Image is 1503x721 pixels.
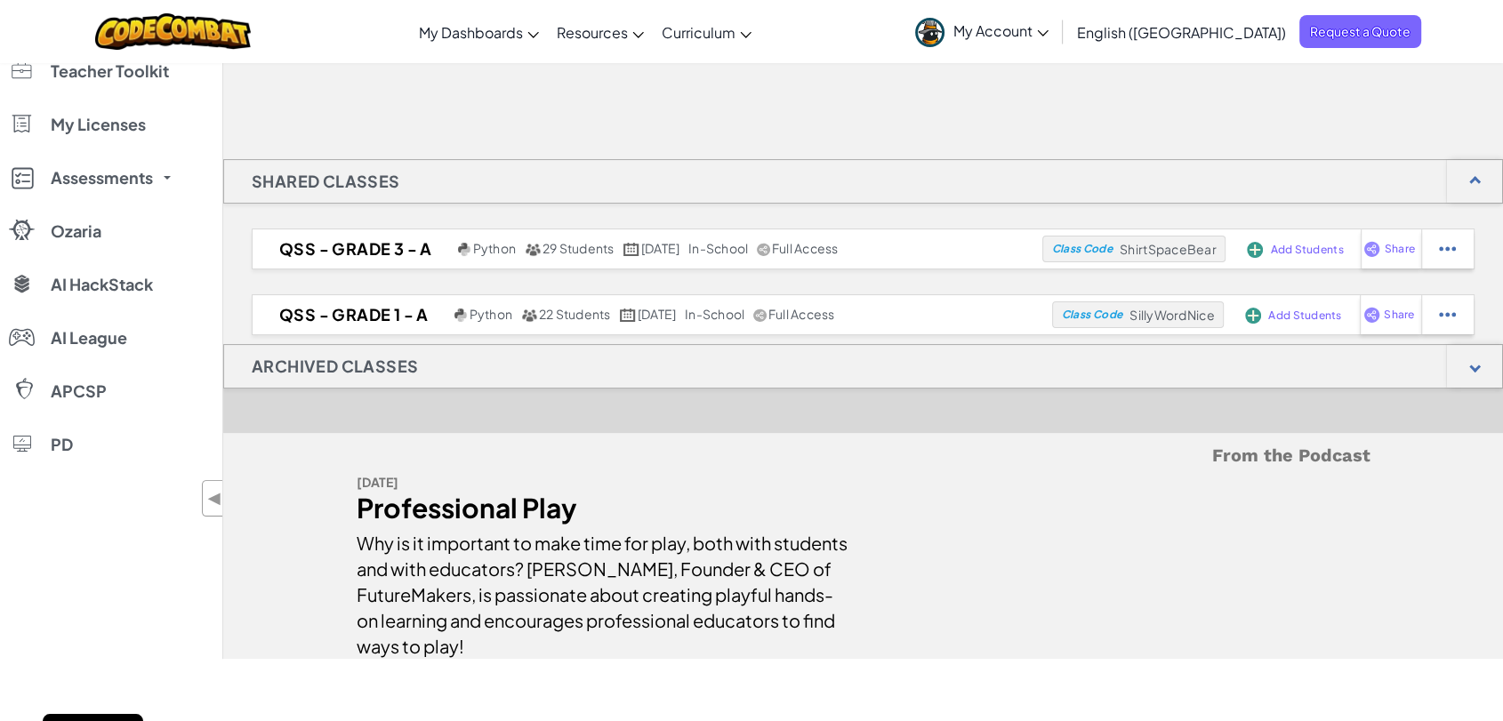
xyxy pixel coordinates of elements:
span: SillyWordNice [1129,307,1214,323]
span: [DATE] [641,240,679,256]
img: IconStudentEllipsis.svg [1439,241,1456,257]
span: Full Access [768,306,835,322]
span: Class Code [1052,244,1113,254]
div: in-school [688,241,748,257]
img: MultipleUsers.png [525,243,541,256]
div: Professional Play [357,495,850,521]
a: Request a Quote [1299,15,1421,48]
span: English ([GEOGRAPHIC_DATA]) [1077,23,1286,42]
a: English ([GEOGRAPHIC_DATA]) [1068,8,1295,56]
span: ◀ [207,485,222,511]
h2: QSS - Grade 3 - A [253,236,454,262]
img: IconShare_Gray.svg [757,243,769,256]
span: Add Students [1270,244,1343,255]
a: My Dashboards [410,8,548,56]
a: QSS - Grade 3 - A Python 29 Students [DATE] in-school Full Access [253,236,1042,262]
div: in-school [685,307,744,323]
span: Add Students [1268,310,1341,321]
img: MultipleUsers.png [521,308,537,322]
img: IconAddStudents.svg [1247,242,1263,258]
img: python.png [454,308,468,322]
span: 29 Students [543,240,615,256]
span: Teacher Toolkit [51,63,169,79]
img: avatar [915,18,944,47]
img: IconShare_Purple.svg [1363,241,1380,257]
span: My Account [953,21,1049,40]
span: AI HackStack [51,276,153,292]
img: CodeCombat logo [95,13,251,50]
span: My Licenses [51,116,146,132]
span: Share [1384,244,1414,254]
h2: QSS - Grade 1 - A [253,301,450,328]
div: [DATE] [357,469,850,495]
span: Ozaria [51,223,101,239]
img: IconShare_Gray.svg [753,308,766,322]
span: 22 Students [539,306,611,322]
img: IconAddStudents.svg [1245,308,1261,324]
a: My Account [906,4,1057,60]
img: IconStudentEllipsis.svg [1439,307,1456,323]
span: [DATE] [638,306,676,322]
span: Resources [557,23,628,42]
h1: Archived Classes [224,344,446,389]
span: ShirtSpaceBear [1120,241,1217,257]
img: calendar.svg [623,243,639,256]
img: python.png [458,243,471,256]
span: Share [1384,309,1414,320]
img: calendar.svg [620,308,636,322]
a: Resources [548,8,653,56]
img: IconShare_Purple.svg [1363,307,1380,323]
span: My Dashboards [419,23,523,42]
h1: Shared Classes [224,159,428,204]
span: Python [473,240,516,256]
span: Class Code [1062,309,1122,320]
span: Full Access [772,240,839,256]
a: Curriculum [653,8,760,56]
span: Assessments [51,170,153,186]
a: QSS - Grade 1 - A Python 22 Students [DATE] in-school Full Access [253,301,1052,328]
h5: From the Podcast [357,442,1370,469]
span: AI League [51,330,127,346]
span: Python [470,306,512,322]
span: Curriculum [662,23,735,42]
div: Why is it important to make time for play, both with students and with educators? [PERSON_NAME], ... [357,521,850,659]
